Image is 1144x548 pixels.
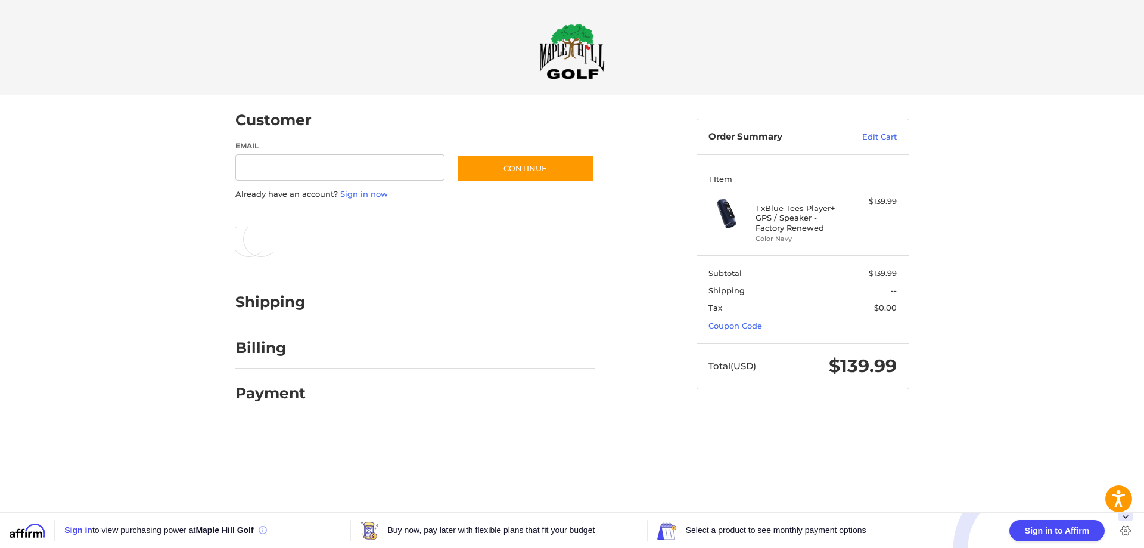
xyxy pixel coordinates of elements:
span: -- [891,286,897,295]
a: Edit Cart [837,131,897,143]
span: Shipping [708,286,745,295]
h2: Payment [235,384,306,403]
p: Already have an account? [235,188,595,200]
a: Sign in now [340,189,388,199]
span: $139.99 [869,268,897,278]
span: Total (USD) [708,360,756,371]
h2: Shipping [235,293,306,311]
h4: 1 x Blue Tees Player+ GPS / Speaker - Factory Renewed [756,203,847,233]
h3: Order Summary [708,131,837,143]
img: Maple Hill Golf [539,23,605,79]
span: $0.00 [874,303,897,312]
h3: 1 Item [708,174,897,184]
label: Email [235,141,445,151]
a: Coupon Code [708,321,762,330]
span: Subtotal [708,268,742,278]
span: $139.99 [829,355,897,377]
div: $139.99 [850,196,897,208]
h2: Billing [235,339,305,357]
h2: Customer [235,111,312,129]
button: Continue [456,154,595,182]
li: Color Navy [756,234,847,244]
span: Tax [708,303,722,312]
